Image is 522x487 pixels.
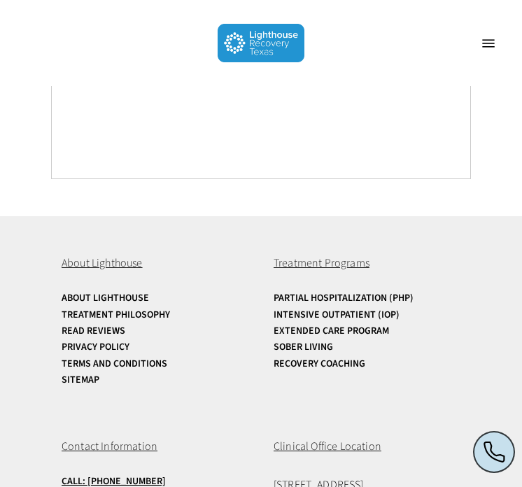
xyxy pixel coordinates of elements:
span: About Lighthouse [62,255,143,271]
a: Terms and Conditions [62,359,242,369]
a: Partial Hospitalization (PHP) [274,293,454,304]
img: Lighthouse Recovery Texas [218,24,305,62]
a: Navigation Menu [474,36,502,50]
a: Sitemap [62,375,242,386]
a: Read Reviews [62,326,242,337]
a: Extended Care Program [274,326,454,337]
a: Recovery Coaching [274,359,454,369]
a: Privacy Policy [62,342,242,353]
a: Intensive Outpatient (IOP) [274,310,454,320]
a: About Lighthouse [62,293,242,304]
span: Clinical Office Location [274,439,381,454]
a: Sober Living [274,342,454,353]
a: Call: [PHONE_NUMBER] [62,477,242,487]
span: Treatment Programs [274,255,369,271]
a: Treatment Philosophy [62,310,242,320]
span: Contact Information [62,439,157,454]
